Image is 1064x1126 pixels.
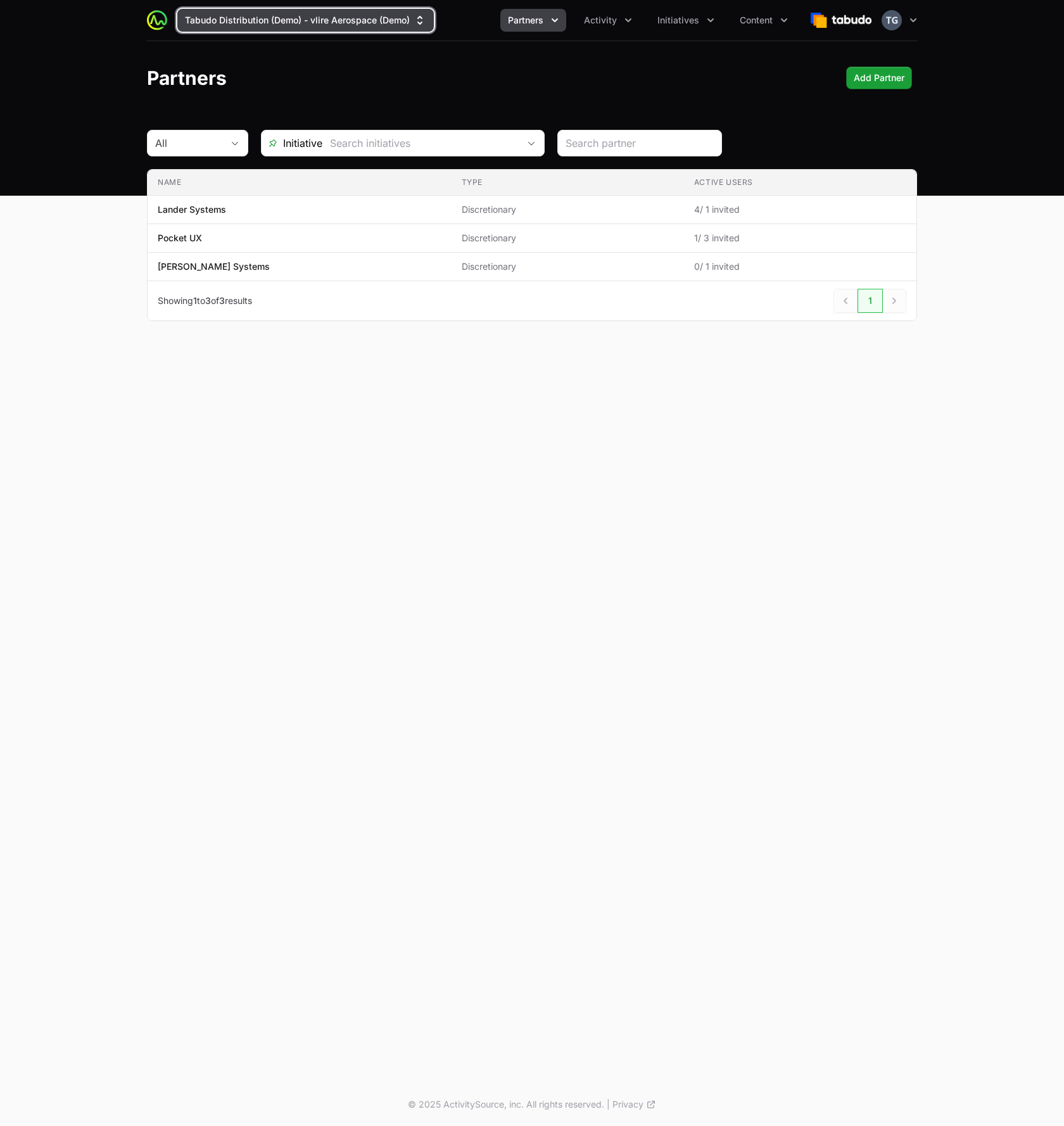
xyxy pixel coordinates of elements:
p: © 2025 ActivitySource, inc. All rights reserved. [408,1098,604,1111]
button: Content [732,9,795,32]
div: All [155,136,222,151]
div: Primary actions [846,66,912,89]
span: 3 [205,295,211,306]
span: Content [740,14,773,27]
a: 1 [858,289,883,313]
p: Showing to of results [158,294,252,307]
span: Discretionary [462,203,674,216]
div: Partners menu [500,9,566,32]
input: Search partner [566,136,714,151]
div: Content menu [732,9,795,32]
button: Activity [576,9,640,32]
p: Lander Systems [158,203,226,216]
span: | [607,1098,610,1111]
span: Discretionary [462,260,674,273]
span: 4 / 1 invited [694,203,906,216]
button: Add Partner [846,66,912,89]
button: Initiatives [650,9,722,32]
button: Tabudo Distribution (Demo) - vlire Aerospace (Demo) [177,9,434,32]
a: Privacy [612,1098,656,1111]
div: Main navigation [167,9,795,32]
p: [PERSON_NAME] Systems [158,260,270,273]
th: Name [148,170,452,196]
div: Initiatives menu [650,9,722,32]
span: 1 [193,295,197,306]
img: Tabudo Distribution (Demo) [811,8,871,33]
span: Initiatives [657,14,699,27]
div: Supplier switch menu [177,9,434,32]
p: Pocket UX [158,232,202,244]
h1: Partners [147,66,227,89]
th: Active Users [684,170,916,196]
button: Partners [500,9,566,32]
span: 3 [219,295,225,306]
div: Open [519,130,544,156]
th: Type [452,170,684,196]
input: Search initiatives [322,130,519,156]
span: Initiative [262,136,322,151]
button: All [148,130,248,156]
span: 0 / 1 invited [694,260,906,273]
span: Discretionary [462,232,674,244]
span: Partners [508,14,543,27]
img: Timothy Greig [882,10,902,30]
img: ActivitySource [147,10,167,30]
div: Activity menu [576,9,640,32]
span: 1 / 3 invited [694,232,906,244]
span: Activity [584,14,617,27]
span: Add Partner [854,70,904,85]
